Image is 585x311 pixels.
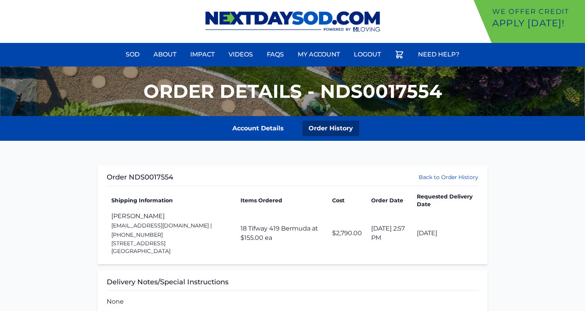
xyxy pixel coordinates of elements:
[224,45,258,64] a: Videos
[111,222,212,238] span: [EMAIL_ADDRESS][DOMAIN_NAME] | [PHONE_NUMBER]
[240,224,322,243] li: 18 Tifway 419 Bermuda at $155.00 ea
[149,45,181,64] a: About
[412,192,478,208] th: Requested Delivery Date
[111,239,231,255] address: [STREET_ADDRESS] [GEOGRAPHIC_DATA]
[143,82,442,101] h1: Order Details - NDS0017554
[327,192,367,208] th: Cost
[349,45,385,64] a: Logout
[413,45,464,64] a: Need Help?
[107,277,478,291] h3: Delivery Notes/Special Instructions
[236,192,327,208] th: Items Ordered
[367,208,412,258] td: [DATE] 2:57 PM
[293,45,345,64] a: My Account
[367,192,412,208] th: Order Date
[107,208,236,258] td: [PERSON_NAME]
[302,121,359,136] a: Order History
[492,17,582,29] p: Apply [DATE]!
[107,192,236,208] th: Shipping Information
[262,45,288,64] a: FAQs
[419,173,478,181] a: Back to Order History
[107,172,173,183] h1: Order NDS0017554
[121,45,144,64] a: Sod
[327,208,367,258] td: $2,790.00
[186,45,219,64] a: Impact
[226,121,290,136] a: Account Details
[492,6,582,17] p: We offer Credit
[412,208,478,258] td: [DATE]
